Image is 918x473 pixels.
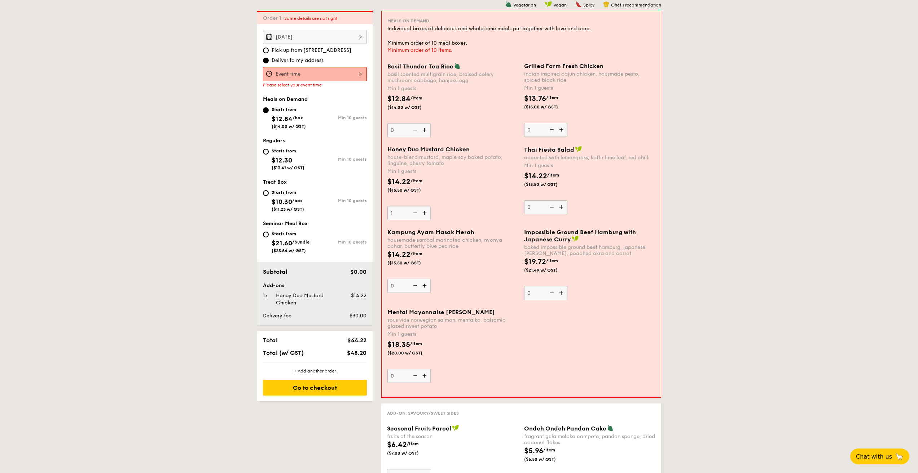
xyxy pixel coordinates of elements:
[263,179,287,185] span: Treat Box
[387,433,518,439] div: fruits of the season
[263,268,287,275] span: Subtotal
[350,268,366,275] span: $0.00
[547,173,559,178] span: /item
[347,349,366,356] span: $48.20
[420,369,431,383] img: icon-add.58712e84.svg
[603,1,610,8] img: icon-chef-hat.a58ddaea.svg
[387,178,410,186] span: $14.22
[387,441,407,449] span: $6.42
[263,282,367,289] div: Add-ons
[524,94,546,103] span: $13.76
[546,286,557,300] img: icon-reduce.1d2dbef1.svg
[409,279,420,293] img: icon-reduce.1d2dbef1.svg
[546,200,557,214] img: icon-reduce.1d2dbef1.svg
[850,449,909,464] button: Chat with us🦙
[387,229,474,236] span: Kampung Ayam Masak Merah
[575,146,582,152] img: icon-vegan.f8ff3823.svg
[524,104,573,110] span: ($15.00 w/ GST)
[273,292,339,307] div: Honey Duo Mustard Chicken
[272,47,351,54] span: Pick up from [STREET_ADDRESS]
[387,317,518,329] div: sous vide norwegian salmon, mentaiko, balsamic glazed sweet potato
[524,155,655,161] div: accented with lemongrass, kaffir lime leaf, red chilli
[263,190,269,196] input: Starts from$10.30/box($11.23 w/ GST)Min 10 guests
[263,82,322,88] span: Please select your event time
[272,198,292,206] span: $10.30
[409,123,420,137] img: icon-reduce.1d2dbef1.svg
[454,63,461,69] img: icon-vegetarian.fe4039eb.svg
[524,200,567,214] input: Thai Fiesta Saladaccented with lemongrass, kaffir lime leaf, red chilliMin 1 guests$14.22/item($1...
[315,198,367,203] div: Min 10 guests
[524,267,573,273] span: ($21.49 w/ GST)
[272,57,324,64] span: Deliver to my address
[387,104,436,110] span: ($14.00 w/ GST)
[315,115,367,120] div: Min 10 guests
[524,162,655,169] div: Min 1 guests
[315,157,367,162] div: Min 10 guests
[387,187,436,193] span: ($15.50 w/ GST)
[272,207,304,212] span: ($11.23 w/ GST)
[420,279,431,293] img: icon-add.58712e84.svg
[524,172,547,180] span: $14.22
[895,452,904,461] span: 🦙
[524,447,543,455] span: $5.96
[293,115,303,120] span: /box
[524,182,573,187] span: ($15.50 w/ GST)
[387,250,410,259] span: $14.22
[524,123,567,137] input: Grilled Farm Fresh Chickenindian inspired cajun chicken, housmade pesto, spiced black riceMin 1 g...
[505,1,512,8] img: icon-vegetarian.fe4039eb.svg
[524,258,546,266] span: $19.72
[263,220,308,227] span: Seminar Meal Box
[387,71,518,84] div: basil scented multigrain rice, braised celery mushroom cabbage, hanjuku egg
[272,124,306,129] span: ($14.00 w/ GST)
[272,189,304,195] div: Starts from
[557,123,567,137] img: icon-add.58712e84.svg
[420,123,431,137] img: icon-add.58712e84.svg
[409,369,420,383] img: icon-reduce.1d2dbef1.svg
[611,3,661,8] span: Chef's recommendation
[387,63,453,70] span: Basil Thunder Tea Rice
[272,239,292,247] span: $21.60
[524,425,606,432] span: Ondeh Ondeh Pandan Cake
[263,337,278,344] span: Total
[387,123,431,137] input: Basil Thunder Tea Ricebasil scented multigrain rice, braised celery mushroom cabbage, hanjuku egg...
[543,447,555,452] span: /item
[524,244,655,256] div: baked impossible ground beef hamburg, japanese [PERSON_NAME], poached okra and carrot
[315,240,367,245] div: Min 10 guests
[263,96,308,102] span: Meals on Demand
[557,286,567,300] img: icon-add.58712e84.svg
[387,309,495,316] span: Mentai Mayonnaise [PERSON_NAME]
[387,168,518,175] div: Min 1 guests
[553,3,567,8] span: Vegan
[263,58,269,63] input: Deliver to my address
[272,248,306,253] span: ($23.54 w/ GST)
[524,229,636,243] span: Impossible Ground Beef Hamburg with Japanese Curry
[284,16,337,21] span: Some details are not right
[263,107,269,113] input: Starts from$12.84/box($14.00 w/ GST)Min 10 guests
[572,236,579,242] img: icon-vegan.f8ff3823.svg
[263,313,291,319] span: Delivery fee
[387,47,655,54] div: Minimum order of 10 items.
[524,456,573,462] span: ($6.50 w/ GST)
[452,425,459,431] img: icon-vegan.f8ff3823.svg
[583,3,594,8] span: Spicy
[347,337,366,344] span: $44.22
[410,341,422,346] span: /item
[387,95,410,103] span: $12.84
[524,71,655,83] div: indian inspired cajun chicken, housmade pesto, spiced black rice
[292,198,303,203] span: /box
[272,231,309,237] div: Starts from
[272,156,292,164] span: $12.30
[263,380,367,396] div: Go to checkout
[351,293,366,299] span: $14.22
[272,115,293,123] span: $12.84
[387,279,431,293] input: Kampung Ayam Masak Merahhousemade sambal marinated chicken, nyonya achar, butterfly blue pea rice...
[387,331,518,338] div: Min 1 guests
[387,85,518,92] div: Min 1 guests
[387,425,451,432] span: Seasonal Fruits Parcel
[263,368,367,374] div: + Add another order
[387,260,436,266] span: ($15.50 w/ GST)
[387,340,410,349] span: $18.35
[546,258,558,263] span: /item
[387,18,429,23] span: Meals on Demand
[260,292,273,299] div: 1x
